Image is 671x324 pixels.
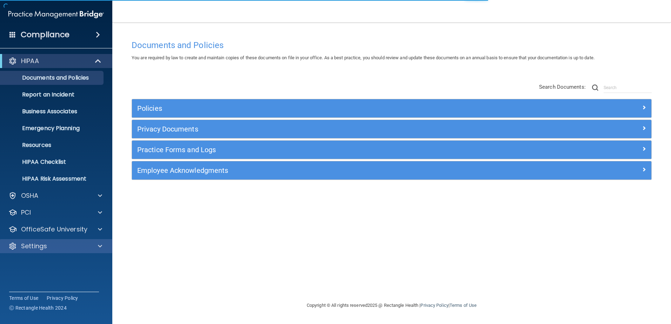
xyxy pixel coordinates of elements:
span: Ⓒ Rectangle Health 2024 [9,304,67,311]
p: Documents and Policies [5,74,100,81]
a: Terms of Use [9,295,38,302]
h5: Employee Acknowledgments [137,167,516,174]
a: Policies [137,103,646,114]
h4: Documents and Policies [132,41,652,50]
h5: Privacy Documents [137,125,516,133]
input: Search [604,82,652,93]
a: Settings [8,242,102,250]
p: HIPAA Checklist [5,158,100,166]
a: Employee Acknowledgments [137,165,646,176]
a: Privacy Policy [420,303,448,308]
img: ic-search.3b580494.png [592,85,598,91]
a: OSHA [8,191,102,200]
p: HIPAA [21,57,39,65]
a: Practice Forms and Logs [137,144,646,155]
div: Copyright © All rights reserved 2025 @ Rectangle Health | | [264,294,520,317]
p: Resources [5,142,100,149]
span: You are required by law to create and maintain copies of these documents on file in your office. ... [132,55,594,60]
a: Privacy Documents [137,123,646,135]
a: OfficeSafe University [8,225,102,234]
h5: Practice Forms and Logs [137,146,516,154]
p: OfficeSafe University [21,225,87,234]
p: HIPAA Risk Assessment [5,175,100,182]
span: Search Documents: [539,84,586,90]
a: Terms of Use [450,303,477,308]
h5: Policies [137,104,516,112]
img: PMB logo [8,7,104,21]
p: PCI [21,208,31,217]
a: PCI [8,208,102,217]
a: HIPAA [8,57,102,65]
a: Privacy Policy [47,295,78,302]
p: Settings [21,242,47,250]
p: Report an Incident [5,91,100,98]
p: OSHA [21,191,39,200]
h4: Compliance [21,30,69,40]
p: Business Associates [5,108,100,115]
p: Emergency Planning [5,125,100,132]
